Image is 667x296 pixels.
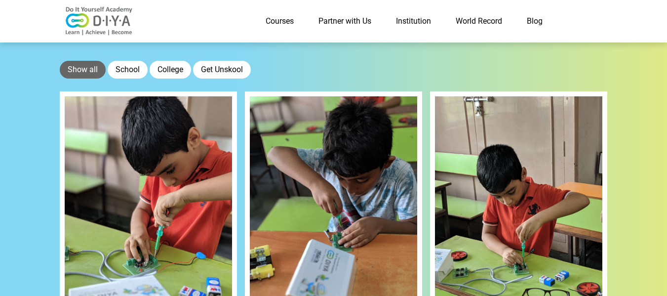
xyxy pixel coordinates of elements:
a: Institution [384,11,443,31]
button: School [108,61,148,79]
button: Show all [60,61,106,79]
a: Courses [253,11,306,31]
a: Contact Us [555,11,608,31]
button: Get Unskool [193,61,251,79]
a: Partner with Us [306,11,384,31]
a: Blog [514,11,555,31]
a: World Record [443,11,514,31]
img: logo-v2.png [60,6,139,36]
button: College [150,61,191,79]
